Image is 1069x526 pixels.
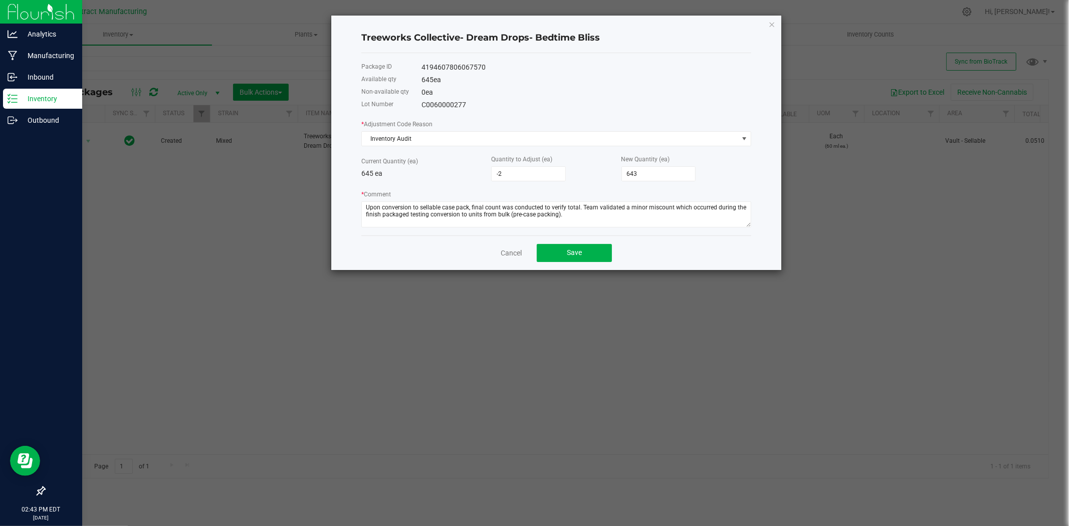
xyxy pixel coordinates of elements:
[361,62,392,71] label: Package ID
[18,114,78,126] p: Outbound
[361,75,396,84] label: Available qty
[8,72,18,82] inline-svg: Inbound
[5,505,78,514] p: 02:43 PM EDT
[421,75,751,85] div: 645
[621,155,670,164] label: New Quantity (ea)
[421,62,751,73] div: 4194607806067570
[361,120,433,129] label: Adjustment Code Reason
[8,29,18,39] inline-svg: Analytics
[8,51,18,61] inline-svg: Manufacturing
[491,155,552,164] label: Quantity to Adjust (ea)
[362,132,738,146] span: Inventory Audit
[537,244,612,262] button: Save
[10,446,40,476] iframe: Resource center
[425,88,433,96] span: ea
[361,190,391,199] label: Comment
[501,248,522,258] a: Cancel
[5,514,78,521] p: [DATE]
[421,87,751,98] div: 0
[18,50,78,62] p: Manufacturing
[622,167,696,181] input: 0
[361,168,491,179] p: 645 ea
[421,100,751,110] div: C0060000277
[8,115,18,125] inline-svg: Outbound
[18,71,78,83] p: Inbound
[361,100,393,109] label: Lot Number
[361,87,409,96] label: Non-available qty
[434,76,441,84] span: ea
[567,248,582,256] span: Save
[361,32,751,45] h4: Treeworks Collective- Dream Drops- Bedtime Bliss
[18,93,78,105] p: Inventory
[8,94,18,104] inline-svg: Inventory
[492,167,565,181] input: 0
[361,157,418,166] label: Current Quantity (ea)
[18,28,78,40] p: Analytics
